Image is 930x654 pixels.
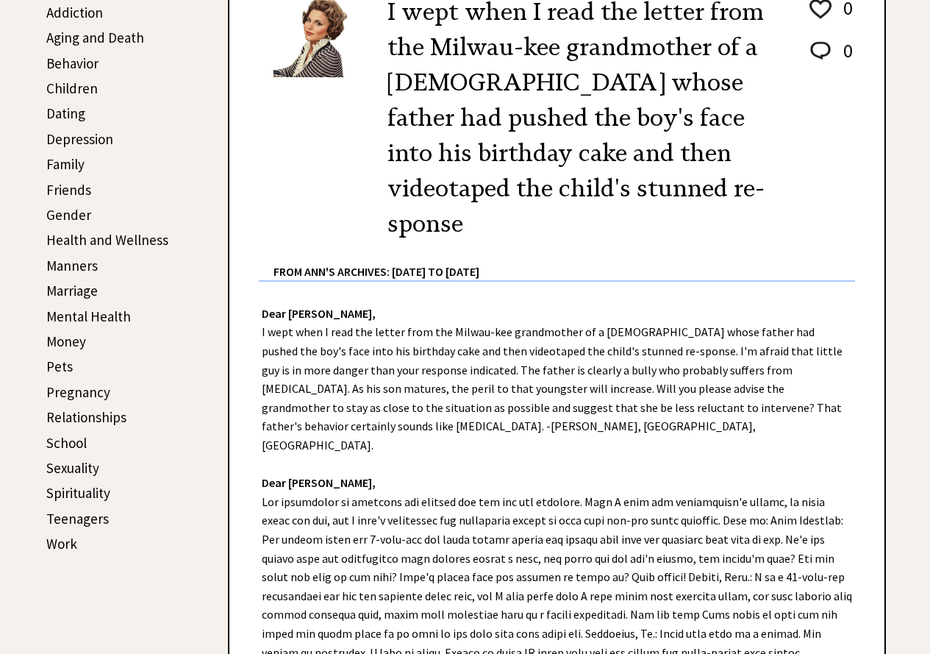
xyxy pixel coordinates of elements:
a: School [46,434,87,452]
a: Teenagers [46,510,109,527]
strong: Dear [PERSON_NAME], [262,475,376,490]
a: Depression [46,130,113,148]
a: Gender [46,206,91,224]
a: Behavior [46,54,99,72]
a: Marriage [46,282,98,299]
div: From Ann's Archives: [DATE] to [DATE] [273,241,855,280]
a: Aging and Death [46,29,144,46]
a: Money [46,333,86,350]
a: Friends [46,181,91,199]
img: message_round%202.png [807,39,834,63]
strong: Dear [PERSON_NAME], [262,306,376,321]
a: Manners [46,257,98,274]
a: Pregnancy [46,383,110,401]
a: Family [46,155,85,173]
a: Children [46,79,98,97]
a: Relationships [46,408,126,426]
a: Addiction [46,4,103,21]
a: Pets [46,358,73,375]
a: Sexuality [46,459,99,477]
a: Spirituality [46,484,110,502]
a: Dating [46,104,85,122]
a: Health and Wellness [46,231,168,249]
td: 0 [836,38,854,77]
a: Work [46,535,77,552]
a: Mental Health [46,308,131,325]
